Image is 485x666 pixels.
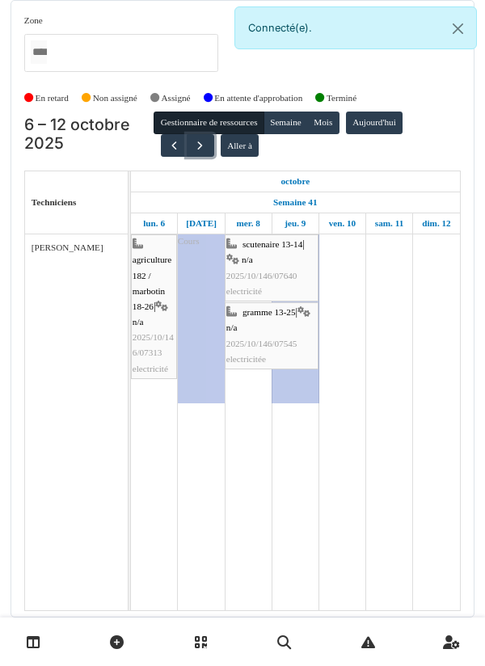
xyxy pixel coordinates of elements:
[133,332,174,357] span: 2025/10/146/07313
[154,112,264,134] button: Gestionnaire de ressources
[161,134,188,158] button: Précédent
[133,237,175,377] div: |
[307,112,339,134] button: Mois
[133,317,144,327] span: n/a
[24,14,43,27] label: Zone
[133,255,171,311] span: agriculture 182 / marbotin 18-26
[31,40,47,64] input: Tous
[32,197,77,207] span: Techniciens
[226,286,262,296] span: electricité
[133,364,168,373] span: electricité
[214,91,302,105] label: En attente d'approbation
[264,112,308,134] button: Semaine
[226,354,266,364] span: electricitée
[280,213,310,234] a: 9 octobre 2025
[440,7,476,50] button: Close
[242,307,296,317] span: gramme 13-25
[234,6,477,49] div: Connecté(e).
[226,305,317,367] div: |
[226,271,297,280] span: 2025/10/146/07640
[226,339,297,348] span: 2025/10/146/07545
[346,112,403,134] button: Aujourd'hui
[418,213,454,234] a: 12 octobre 2025
[269,192,321,213] a: Semaine 41
[182,213,221,234] a: 7 octobre 2025
[325,213,361,234] a: 10 octobre 2025
[162,91,191,105] label: Assigné
[226,237,317,299] div: |
[36,91,69,105] label: En retard
[139,213,169,234] a: 6 octobre 2025
[232,213,264,234] a: 8 octobre 2025
[242,239,302,249] span: scutenaire 13-14
[327,91,356,105] label: Terminé
[93,91,137,105] label: Non assigné
[276,171,314,192] a: 6 octobre 2025
[187,134,213,158] button: Suivant
[178,236,200,246] span: Cours
[371,213,407,234] a: 11 octobre 2025
[242,255,253,264] span: n/a
[32,242,103,252] span: [PERSON_NAME]
[226,322,238,332] span: n/a
[24,116,154,154] h2: 6 – 12 octobre 2025
[221,134,259,157] button: Aller à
